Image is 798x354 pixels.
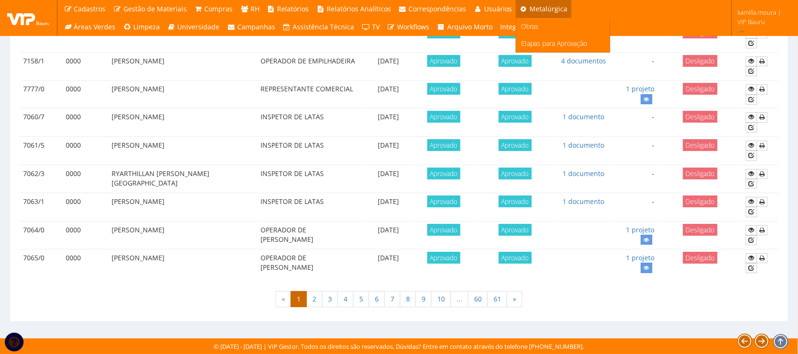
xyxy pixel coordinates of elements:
[133,22,160,31] span: Limpeza
[205,4,233,13] span: Compras
[363,80,414,108] td: [DATE]
[468,291,488,307] a: 60
[363,249,414,277] td: [DATE]
[322,291,338,307] a: 3
[279,18,358,36] a: Assistência Técnica
[108,249,257,277] td: [PERSON_NAME]
[683,168,718,179] span: Desligado
[257,137,363,165] td: INSPETOR DE LATAS
[19,52,62,80] td: 7158/1
[19,165,62,193] td: 7062/3
[358,18,384,36] a: TV
[62,137,108,165] td: 0000
[611,137,658,165] td: -
[563,141,605,150] a: 1 documento
[626,84,655,93] a: 1 projeto
[499,139,532,151] span: Aprovado
[484,4,512,13] span: Usuários
[278,4,309,13] span: Relatórios
[327,4,391,13] span: Relatórios Analíticos
[611,24,658,53] td: -
[19,108,62,137] td: 7060/7
[108,24,257,53] td: [PERSON_NAME]
[427,195,460,207] span: Aprovado
[178,22,220,31] span: Universidade
[108,52,257,80] td: [PERSON_NAME]
[306,291,322,307] a: 2
[521,39,588,48] span: Etapas para Aprovação
[108,137,257,165] td: [PERSON_NAME]
[738,8,786,27] span: kamilla.moura | VIP Bauru
[363,165,414,193] td: [DATE]
[611,108,658,137] td: -
[19,221,62,249] td: 7064/0
[499,195,532,207] span: Aprovado
[500,22,537,31] span: Integrações
[499,224,532,236] span: Aprovado
[353,291,369,307] a: 5
[257,249,363,277] td: OPERADOR DE [PERSON_NAME]
[507,291,522,307] a: Próxima »
[257,52,363,80] td: OPERADOR DE EMPILHADEIRA
[683,55,718,67] span: Desligado
[530,4,568,13] span: Metalúrgica
[451,291,468,307] span: ...
[516,18,610,35] a: Obras
[499,111,532,123] span: Aprovado
[683,224,718,236] span: Desligado
[683,252,718,264] span: Desligado
[521,22,539,31] span: Obras
[62,249,108,277] td: 0000
[384,291,400,307] a: 7
[62,52,108,80] td: 0000
[626,225,655,234] a: 1 projeto
[499,83,532,95] span: Aprovado
[611,165,658,193] td: -
[683,111,718,123] span: Desligado
[108,193,257,221] td: [PERSON_NAME]
[19,249,62,277] td: 7065/0
[427,139,460,151] span: Aprovado
[19,80,62,108] td: 7777/0
[563,197,605,206] a: 1 documento
[214,342,584,351] div: © [DATE] - [DATE] | VIP Gestor. Todos os direitos são reservados. Dúvidas? Entre em contato atrav...
[257,193,363,221] td: INSPETOR DE LATAS
[611,52,658,80] td: -
[683,83,718,95] span: Desligado
[257,165,363,193] td: INSPETOR DE LATAS
[431,291,451,307] a: 10
[363,221,414,249] td: [DATE]
[496,18,541,36] a: Integrações
[409,4,467,13] span: Correspondências
[563,169,605,178] a: 1 documento
[683,195,718,207] span: Desligado
[60,18,120,36] a: Áreas Verdes
[7,11,50,25] img: logo
[563,112,605,121] a: 1 documento
[257,24,363,53] td: RECICLADOR
[123,4,187,13] span: Gestão de Materiais
[338,291,354,307] a: 4
[400,291,416,307] a: 8
[516,35,610,52] a: Etapas para Aprovação
[74,22,116,31] span: Áreas Verdes
[62,108,108,137] td: 0000
[499,252,532,264] span: Aprovado
[416,291,432,307] a: 9
[257,221,363,249] td: OPERADOR DE [PERSON_NAME]
[108,108,257,137] td: [PERSON_NAME]
[369,291,385,307] a: 6
[363,137,414,165] td: [DATE]
[447,22,493,31] span: Arquivo Morto
[120,18,164,36] a: Limpeza
[611,193,658,221] td: -
[224,18,279,36] a: Campanhas
[257,80,363,108] td: REPRESENTANTE COMERCIAL
[108,221,257,249] td: [PERSON_NAME]
[427,55,460,67] span: Aprovado
[62,80,108,108] td: 0000
[383,18,434,36] a: Workflows
[74,4,106,13] span: Cadastros
[257,108,363,137] td: INSPETOR DE LATAS
[108,80,257,108] td: [PERSON_NAME]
